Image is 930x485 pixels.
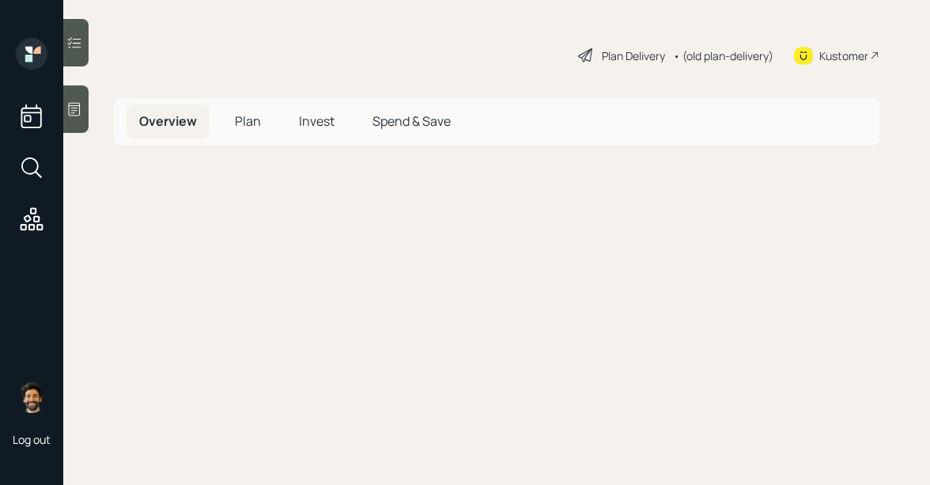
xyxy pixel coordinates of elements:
[673,47,773,64] div: • (old plan-delivery)
[819,47,868,64] div: Kustomer
[235,112,261,130] span: Plan
[602,47,665,64] div: Plan Delivery
[299,112,335,130] span: Invest
[372,112,451,130] span: Spend & Save
[16,381,47,413] img: eric-schwartz-headshot.png
[13,432,51,447] div: Log out
[139,112,197,130] span: Overview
